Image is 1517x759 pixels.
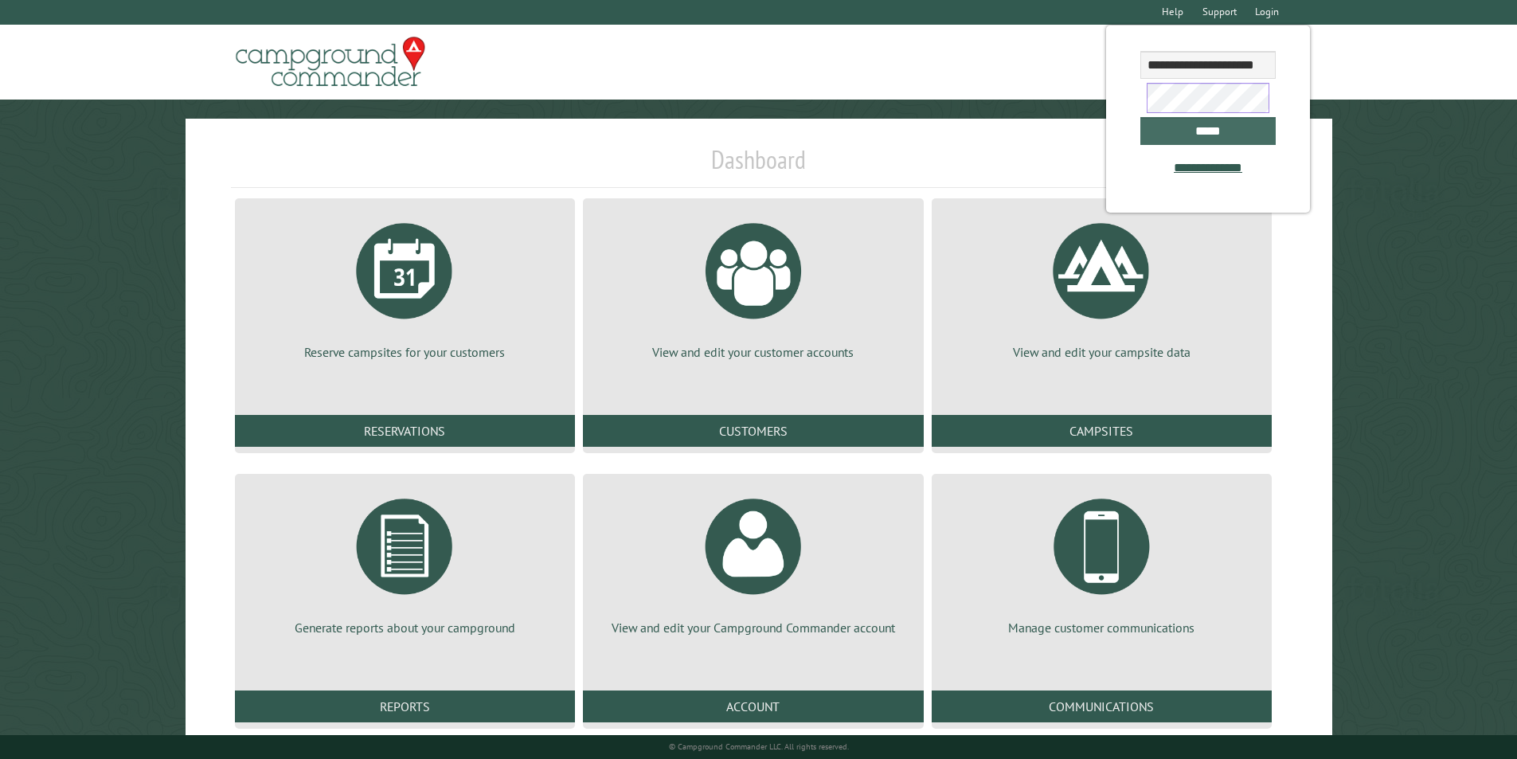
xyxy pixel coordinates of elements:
a: Reserve campsites for your customers [254,211,556,361]
a: Account [583,691,923,722]
a: Manage customer communications [951,487,1253,636]
a: Campsites [932,415,1272,447]
p: View and edit your Campground Commander account [602,619,904,636]
p: Generate reports about your campground [254,619,556,636]
a: View and edit your Campground Commander account [602,487,904,636]
a: Generate reports about your campground [254,487,556,636]
a: Customers [583,415,923,447]
img: Campground Commander [231,31,430,93]
h1: Dashboard [231,144,1287,188]
a: Communications [932,691,1272,722]
a: View and edit your customer accounts [602,211,904,361]
a: Reservations [235,415,575,447]
p: Reserve campsites for your customers [254,343,556,361]
a: View and edit your campsite data [951,211,1253,361]
p: View and edit your customer accounts [602,343,904,361]
small: © Campground Commander LLC. All rights reserved. [669,741,849,752]
p: Manage customer communications [951,619,1253,636]
p: View and edit your campsite data [951,343,1253,361]
a: Reports [235,691,575,722]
